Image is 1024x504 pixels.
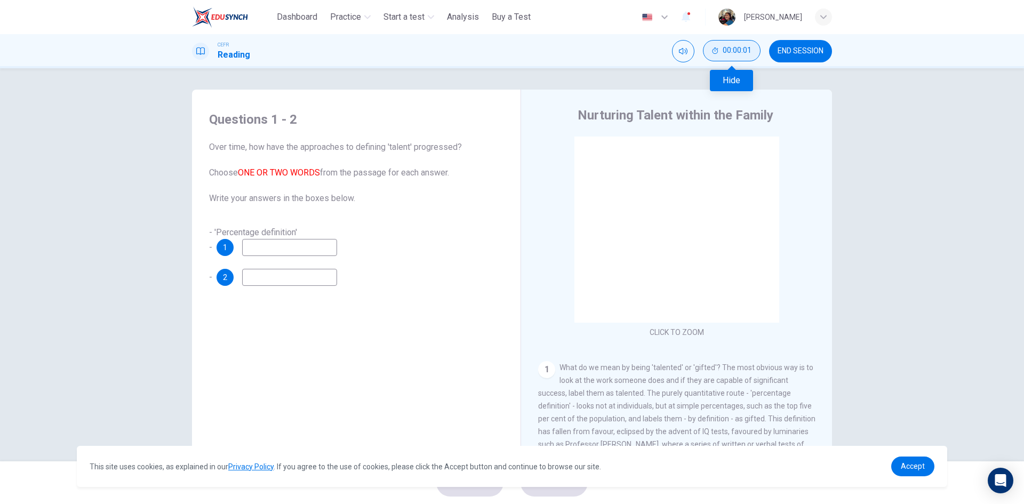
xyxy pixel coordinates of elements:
[703,40,761,62] div: Hide
[379,7,438,27] button: Start a test
[487,7,535,27] button: Buy a Test
[641,13,654,21] img: en
[326,7,375,27] button: Practice
[223,274,227,281] span: 2
[90,462,601,471] span: This site uses cookies, as explained in our . If you agree to the use of cookies, please click th...
[778,47,823,55] span: END SESSION
[209,141,503,205] span: Over time, how have the approaches to defining 'talent' progressed? Choose from the passage for e...
[988,468,1013,493] div: Open Intercom Messenger
[330,11,361,23] span: Practice
[578,107,773,124] h4: Nurturing Talent within the Family
[209,227,297,252] span: - 'Percentage definition' -
[277,11,317,23] span: Dashboard
[192,6,273,28] a: ELTC logo
[538,363,815,461] span: What do we mean by being 'talented' or 'gifted'? The most obvious way is to look at the work some...
[209,272,212,282] span: -
[77,446,947,487] div: cookieconsent
[744,11,802,23] div: [PERSON_NAME]
[538,361,555,378] div: 1
[769,40,832,62] button: END SESSION
[492,11,531,23] span: Buy a Test
[901,462,925,470] span: Accept
[273,7,322,27] button: Dashboard
[218,49,250,61] h1: Reading
[228,462,274,471] a: Privacy Policy
[209,111,503,128] h4: Questions 1 - 2
[703,40,761,61] button: 00:00:01
[672,40,694,62] div: Mute
[718,9,735,26] img: Profile picture
[891,457,934,476] a: dismiss cookie message
[723,46,751,55] span: 00:00:01
[383,11,425,23] span: Start a test
[223,244,227,251] span: 1
[447,11,479,23] span: Analysis
[218,41,229,49] span: CEFR
[443,7,483,27] button: Analysis
[710,70,753,91] div: Hide
[192,6,248,28] img: ELTC logo
[238,167,320,178] font: ONE OR TWO WORDS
